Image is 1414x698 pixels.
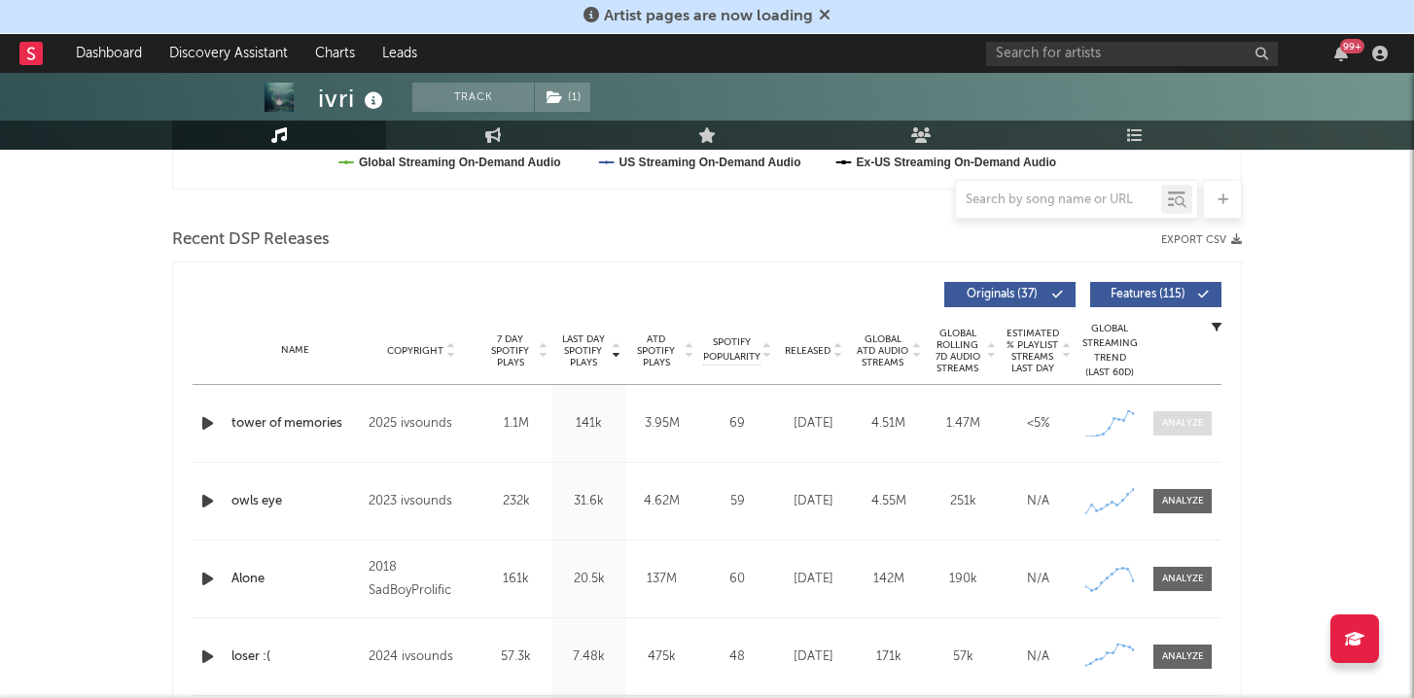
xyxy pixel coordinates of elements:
div: [DATE] [781,492,846,511]
div: 31.6k [557,492,620,511]
span: ATD Spotify Plays [630,333,682,368]
button: Export CSV [1161,234,1242,246]
span: ( 1 ) [534,83,591,112]
a: tower of memories [231,414,359,434]
span: Estimated % Playlist Streams Last Day [1006,328,1059,374]
div: 161k [484,570,548,589]
div: 99 + [1340,39,1364,53]
span: Copyright [387,345,443,357]
div: 142M [856,570,921,589]
div: 141k [557,414,620,434]
div: 475k [630,647,693,667]
div: [DATE] [781,570,846,589]
div: 60 [703,570,771,589]
div: 2018 SadBoyProlific [369,556,475,603]
span: Artist pages are now loading [604,9,813,24]
div: [DATE] [781,647,846,667]
input: Search by song name or URL [956,192,1161,208]
div: 3.95M [630,414,693,434]
div: 137M [630,570,693,589]
div: 2025 ivsounds [369,412,475,436]
div: 171k [856,647,921,667]
div: N/A [1006,647,1071,667]
span: Dismiss [819,9,831,24]
div: 4.55M [856,492,921,511]
button: (1) [535,83,590,112]
a: Leads [369,34,431,73]
div: Name [231,343,359,358]
span: Spotify Popularity [703,335,760,365]
div: N/A [1006,570,1071,589]
text: Global Streaming On-Demand Audio [359,156,561,169]
div: [DATE] [781,414,846,434]
div: 2024 ivsounds [369,646,475,669]
button: Originals(37) [944,282,1076,307]
span: Global ATD Audio Streams [856,333,909,368]
div: 232k [484,492,548,511]
a: loser :( [231,647,359,667]
button: Track [412,83,534,112]
span: 7 Day Spotify Plays [484,333,536,368]
div: 20.5k [557,570,620,589]
button: 99+ [1334,46,1348,61]
div: Global Streaming Trend (Last 60D) [1080,322,1139,380]
div: 48 [703,647,771,667]
div: 4.62M [630,492,693,511]
div: ivri [318,83,388,115]
div: 1.47M [931,414,996,434]
a: Alone [231,570,359,589]
span: Features ( 115 ) [1103,289,1192,300]
span: Recent DSP Releases [172,228,330,252]
text: Ex-US Streaming On-Demand Audio [857,156,1057,169]
div: 59 [703,492,771,511]
span: Originals ( 37 ) [957,289,1046,300]
div: 190k [931,570,996,589]
div: N/A [1006,492,1071,511]
button: Features(115) [1090,282,1221,307]
span: Released [785,345,831,357]
a: Dashboard [62,34,156,73]
a: Charts [301,34,369,73]
input: Search for artists [986,42,1278,66]
span: Global Rolling 7D Audio Streams [931,328,984,374]
div: 57.3k [484,647,548,667]
div: 69 [703,414,771,434]
div: 251k [931,492,996,511]
a: Discovery Assistant [156,34,301,73]
text: US Streaming On-Demand Audio [619,156,801,169]
a: owls eye [231,492,359,511]
span: Last Day Spotify Plays [557,333,609,368]
div: 4.51M [856,414,921,434]
div: 57k [931,647,996,667]
div: 1.1M [484,414,548,434]
div: 7.48k [557,647,620,667]
div: <5% [1006,414,1071,434]
div: 2023 ivsounds [369,490,475,513]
